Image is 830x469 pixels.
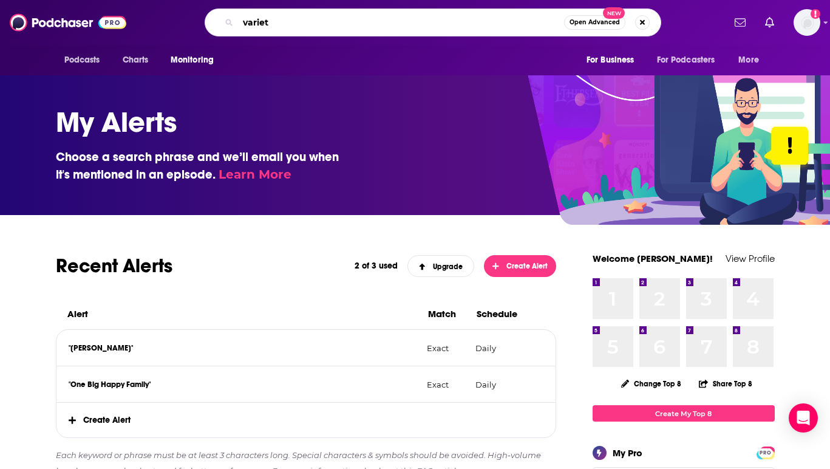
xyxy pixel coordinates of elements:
[56,104,765,140] h1: My Alerts
[593,253,713,264] a: Welcome [PERSON_NAME]!
[67,308,418,320] h3: Alert
[789,403,818,433] div: Open Intercom Messenger
[794,9,820,36] img: User Profile
[593,405,775,422] a: Create My Top 8
[419,262,463,271] span: Upgrade
[730,49,774,72] button: open menu
[475,380,524,389] p: Daily
[407,255,474,277] a: Upgrade
[56,49,116,72] button: open menu
[219,167,291,182] a: Learn More
[760,12,779,33] a: Show notifications dropdown
[484,255,557,277] button: Create Alert
[758,448,773,457] span: PRO
[238,13,564,32] input: Search podcasts, credits, & more...
[205,9,661,36] div: Search podcasts, credits, & more...
[64,52,100,69] span: Podcasts
[587,52,634,69] span: For Business
[738,52,759,69] span: More
[56,403,556,437] span: Create Alert
[794,9,820,36] button: Show profile menu
[428,308,467,320] h3: Match
[726,253,775,264] a: View Profile
[56,254,345,278] h2: Recent Alerts
[355,261,398,271] p: 2 of 3 used
[123,52,149,69] span: Charts
[115,49,156,72] a: Charts
[730,12,750,33] a: Show notifications dropdown
[69,343,418,353] p: "[PERSON_NAME]"
[427,343,466,353] p: Exact
[613,447,642,459] div: My Pro
[794,9,820,36] span: Logged in as jillgoldstein
[162,49,230,72] button: open menu
[657,52,715,69] span: For Podcasters
[614,376,689,391] button: Change Top 8
[698,372,753,395] button: Share Top 8
[69,380,418,389] p: "One Big Happy Family"
[477,308,525,320] h3: Schedule
[475,343,524,353] p: Daily
[758,448,773,457] a: PRO
[570,19,620,26] span: Open Advanced
[564,15,625,30] button: Open AdvancedNew
[492,262,548,270] span: Create Alert
[171,52,214,69] span: Monitoring
[56,148,347,183] h3: Choose a search phrase and we’ll email you when it's mentioned in an episode.
[649,49,733,72] button: open menu
[10,11,126,34] img: Podchaser - Follow, Share and Rate Podcasts
[603,7,625,19] span: New
[427,380,466,389] p: Exact
[578,49,650,72] button: open menu
[811,9,820,19] svg: Add a profile image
